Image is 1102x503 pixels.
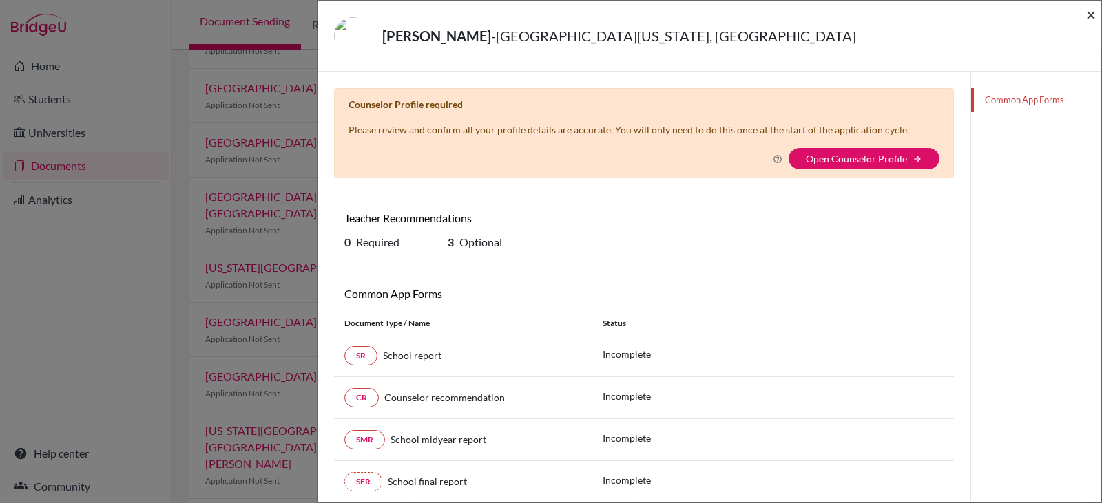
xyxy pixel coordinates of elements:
span: Counselor recommendation [384,392,505,403]
b: 0 [344,235,351,248]
span: × [1086,4,1096,24]
span: - [GEOGRAPHIC_DATA][US_STATE], [GEOGRAPHIC_DATA] [491,28,856,44]
a: SR [344,346,377,365]
strong: [PERSON_NAME] [382,28,491,44]
div: Document Type / Name [334,317,592,330]
p: Please review and confirm all your profile details are accurate. You will only need to do this on... [349,122,909,137]
span: Required [356,235,399,248]
a: CR [344,388,379,407]
b: 3 [448,235,454,248]
p: Incomplete [603,389,651,403]
a: SMR [344,430,385,449]
p: Incomplete [603,431,651,445]
b: Counselor Profile required [349,98,463,110]
a: SFR [344,472,382,491]
span: School report [383,350,441,361]
div: Status [592,317,954,330]
span: School final report [388,475,467,487]
span: Optional [459,235,502,248]
button: Open Counselor Profilearrow_forward [789,148,939,169]
h6: Teacher Recommendations [344,211,634,224]
a: Common App Forms [971,88,1101,112]
a: Open Counselor Profile [806,153,907,164]
span: School midyear report [391,434,486,445]
p: Incomplete [603,347,651,361]
h6: Common App Forms [344,287,634,300]
i: arrow_forward [913,154,922,164]
button: Close [1086,6,1096,23]
p: Incomplete [603,473,651,487]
